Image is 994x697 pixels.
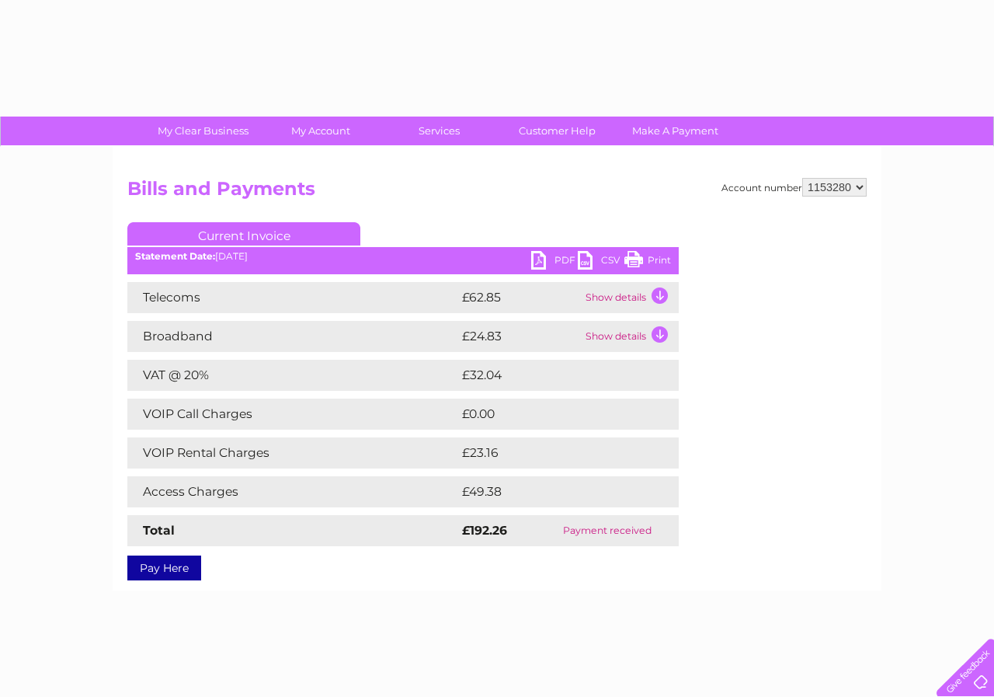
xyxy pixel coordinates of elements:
div: [DATE] [127,251,679,262]
a: CSV [578,251,624,274]
td: VOIP Rental Charges [127,437,458,469]
td: Access Charges [127,476,458,507]
td: £0.00 [458,399,643,430]
a: Customer Help [493,117,621,145]
b: Statement Date: [135,250,215,262]
div: Account number [721,178,867,197]
td: Payment received [537,515,679,546]
a: My Clear Business [139,117,267,145]
td: £32.04 [458,360,648,391]
td: £62.85 [458,282,582,313]
strong: £192.26 [462,523,507,538]
a: My Account [257,117,385,145]
a: Pay Here [127,556,201,580]
td: Show details [582,321,679,352]
td: Telecoms [127,282,458,313]
td: £24.83 [458,321,582,352]
a: PDF [531,251,578,274]
td: £49.38 [458,476,648,507]
a: Print [624,251,671,274]
td: £23.16 [458,437,646,469]
h2: Bills and Payments [127,178,867,207]
td: Show details [582,282,679,313]
a: Current Invoice [127,222,360,246]
td: VOIP Call Charges [127,399,458,430]
a: Make A Payment [611,117,739,145]
strong: Total [143,523,175,538]
a: Services [375,117,503,145]
td: Broadband [127,321,458,352]
td: VAT @ 20% [127,360,458,391]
